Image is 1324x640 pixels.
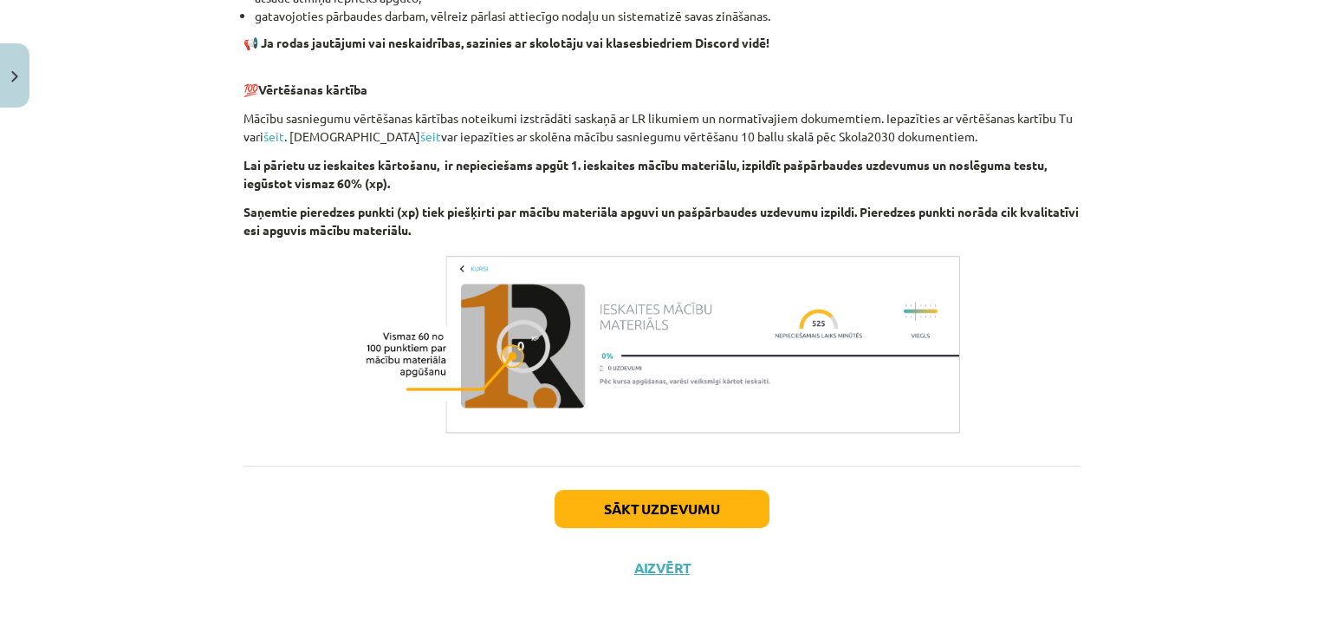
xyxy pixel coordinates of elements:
p: Mācību sasniegumu vērtēšanas kārtības noteikumi izstrādāti saskaņā ar LR likumiem un normatīvajie... [243,109,1081,146]
li: gatavojoties pārbaudes darbam, vēlreiz pārlasi attiecīgo nodaļu un sistematizē savas zināšanas. [255,7,1081,25]
strong: 📢 Ja rodas jautājumi vai neskaidrības, sazinies ar skolotāju vai klasesbiedriem Discord vidē! [243,35,769,50]
a: šeit [263,128,284,144]
img: icon-close-lesson-0947bae3869378f0d4975bcd49f059093ad1ed9edebbc8119c70593378902aed.svg [11,71,18,82]
b: Lai pārietu uz ieskaites kārtošanu, ir nepieciešams apgūt 1. ieskaites mācību materiālu, izpildīt... [243,157,1047,191]
a: šeit [420,128,441,144]
button: Sākt uzdevumu [555,490,769,528]
b: Saņemtie pieredzes punkti (xp) tiek piešķirti par mācību materiāla apguvi un pašpārbaudes uzdevum... [243,204,1079,238]
p: 💯 [243,62,1081,99]
button: Aizvērt [629,559,695,577]
b: Vērtēšanas kārtība [258,82,367,97]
